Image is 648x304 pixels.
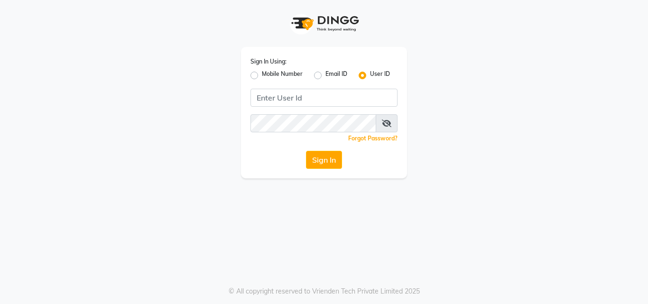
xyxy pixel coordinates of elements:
[325,70,347,81] label: Email ID
[250,89,398,107] input: Username
[262,70,303,81] label: Mobile Number
[250,114,376,132] input: Username
[348,135,398,142] a: Forgot Password?
[250,57,287,66] label: Sign In Using:
[286,9,362,37] img: logo1.svg
[306,151,342,169] button: Sign In
[370,70,390,81] label: User ID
